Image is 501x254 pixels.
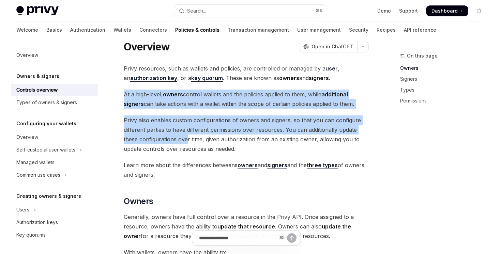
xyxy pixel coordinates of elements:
a: Authentication [70,22,105,38]
div: Search... [187,7,206,15]
span: Generally, owners have full control over a resource in the Privy API. Once assigned to a resource... [124,212,369,241]
a: Dashboard [426,5,468,16]
button: Open search [174,5,327,17]
a: Demo [377,7,391,14]
span: Privy also enables custom configurations of owners and signers, so that you can configure differe... [124,115,369,154]
a: Authorization keys [11,216,98,228]
strong: owners [163,91,183,98]
button: Toggle Users section [11,204,98,216]
a: Signers [400,74,490,84]
span: Open in ChatGPT [312,43,353,50]
span: On this page [407,52,438,60]
span: Owners [124,196,153,207]
div: Controls overview [16,86,58,94]
a: Key quorums [11,229,98,241]
a: Recipes [377,22,396,38]
button: Toggle Self-custodial user wallets section [11,144,98,156]
a: Overview [11,49,98,61]
button: Open in ChatGPT [299,41,357,52]
div: Self-custodial user wallets [16,146,75,154]
a: Connectors [139,22,167,38]
a: owners [238,162,258,169]
strong: owners [279,75,299,81]
div: Key quorums [16,231,46,239]
span: Dashboard [431,7,458,14]
a: user [325,65,338,72]
h5: Configuring your wallets [16,120,76,128]
a: Basics [46,22,62,38]
h5: Creating owners & signers [16,192,81,200]
a: Types of owners & signers [11,96,98,109]
button: Send message [287,233,297,243]
a: authorization key [130,75,177,82]
a: Controls overview [11,84,98,96]
input: Ask a question... [199,231,276,245]
div: Types of owners & signers [16,98,77,107]
span: ⌘ K [316,8,323,14]
strong: update that resource [217,223,275,230]
a: Owners [400,63,490,74]
div: Common use cases [16,171,60,179]
a: User management [297,22,341,38]
a: Welcome [16,22,38,38]
a: Wallets [113,22,131,38]
img: light logo [16,6,59,16]
strong: signers [309,75,329,81]
button: Toggle dark mode [474,5,485,16]
div: Overview [16,51,38,59]
div: Managed wallets [16,158,55,166]
a: key quorum [191,75,223,82]
a: Transaction management [228,22,289,38]
span: Learn more about the differences betweens and and the of owners and signers. [124,160,369,179]
div: Overview [16,133,38,141]
h5: Owners & signers [16,72,59,80]
span: At a high-level, control wallets and the policies applied to them, while can take actions with a ... [124,90,369,109]
a: API reference [404,22,436,38]
a: three types [307,162,338,169]
a: Types [400,84,490,95]
h1: Overview [124,41,170,53]
a: Managed wallets [11,156,98,169]
a: Permissions [400,95,490,106]
span: Privy resources, such as wallets and policies, are controlled or managed by a , an , or a . These... [124,64,369,83]
a: Overview [11,131,98,143]
div: Authorization keys [16,218,58,226]
strong: key quorum [191,75,223,81]
div: Users [16,206,29,214]
a: Policies & controls [175,22,219,38]
button: Toggle Common use cases section [11,169,98,181]
a: signers [267,162,287,169]
a: Security [349,22,368,38]
a: Support [399,7,418,14]
strong: authorization key [130,75,177,81]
